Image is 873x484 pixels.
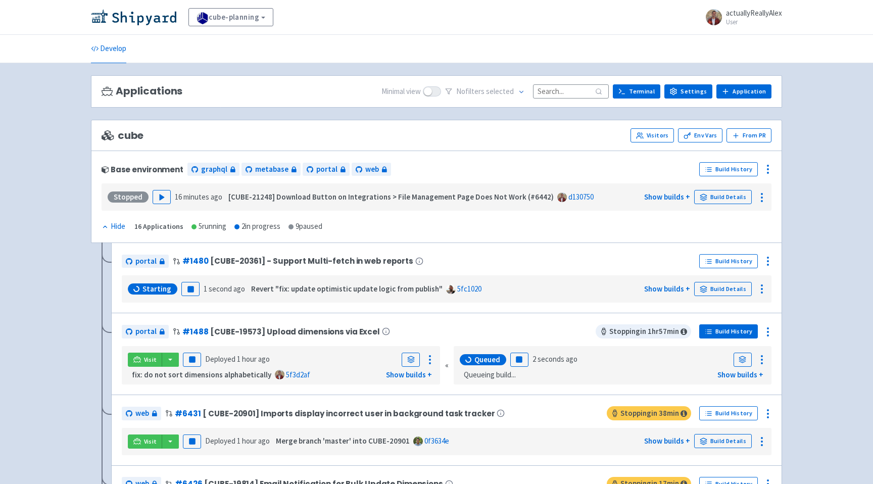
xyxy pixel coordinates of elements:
span: No filter s [456,86,514,98]
a: portal [122,325,169,338]
a: Build History [699,254,758,268]
a: Settings [664,84,712,99]
div: Base environment [102,165,183,174]
a: web [352,163,391,176]
span: Visit [144,356,157,364]
div: 9 paused [288,221,322,232]
a: graphql [187,163,239,176]
span: Starting [142,284,171,294]
div: « [445,346,449,385]
span: actuallyReallyAlex [726,8,782,18]
a: 5f3d2af [286,370,310,379]
a: #6431 [175,408,201,419]
img: Shipyard logo [91,9,176,25]
span: Stopping in 38 min [607,406,691,420]
span: Stopping in 1 hr 57 min [596,324,691,338]
span: portal [135,326,157,337]
strong: Merge branch 'master' into CUBE-20901 [276,436,410,446]
a: d130750 [568,192,594,202]
a: Show builds + [644,436,690,446]
a: 0f3634e [424,436,449,446]
input: Search... [533,84,609,98]
a: Show builds + [717,370,763,379]
a: Visit [128,434,162,449]
span: graphql [201,164,227,175]
a: Show builds + [644,192,690,202]
a: Develop [91,35,126,63]
a: Build History [699,162,758,176]
span: portal [316,164,337,175]
a: portal [303,163,350,176]
time: 2 seconds ago [532,354,577,364]
span: web [135,408,149,419]
span: Deployed [205,436,270,446]
span: Minimal view [381,86,421,98]
a: cube-planning [188,8,273,26]
span: cube [102,130,143,141]
div: 5 running [191,221,226,232]
button: Play [153,190,171,204]
span: [ CUBE-20901] Imports display incorrect user in background task tracker [203,409,495,418]
div: Hide [102,221,125,232]
button: Pause [510,353,528,367]
span: Queueing build... [464,369,516,381]
a: Show builds + [386,370,432,379]
span: selected [486,86,514,96]
time: 1 second ago [204,284,245,294]
a: Visit [128,353,162,367]
a: Build Details [694,434,752,448]
a: Build Details [694,190,752,204]
span: [CUBE-20361] - Support Multi-fetch in web reports [210,257,413,265]
a: Build History [699,324,758,338]
span: [CUBE-19573] Upload dimensions via Excel [210,327,380,336]
span: metabase [255,164,288,175]
a: #1480 [182,256,208,266]
strong: [CUBE-21248] Download Button on Integrations > File Management Page Does Not Work (#6442) [228,192,554,202]
button: Pause [183,434,201,449]
a: Build Details [694,282,752,296]
div: 16 Applications [134,221,183,232]
button: Pause [183,353,201,367]
span: Visit [144,438,157,446]
button: From PR [726,128,771,142]
a: Visitors [630,128,674,142]
small: User [726,19,782,25]
a: Build History [699,406,758,420]
a: Env Vars [678,128,722,142]
time: 1 hour ago [237,354,270,364]
a: actuallyReallyAlex User [700,9,782,25]
strong: fix: do not sort dimensions alphabetically [132,370,271,379]
div: Stopped [108,191,149,203]
span: portal [135,256,157,267]
span: Queued [474,355,500,365]
a: portal [122,255,169,268]
button: Hide [102,221,126,232]
time: 1 hour ago [237,436,270,446]
button: Pause [181,282,200,296]
a: Application [716,84,771,99]
a: Show builds + [644,284,690,294]
span: web [365,164,379,175]
time: 16 minutes ago [175,192,222,202]
a: 5fc1020 [457,284,481,294]
span: Deployed [205,354,270,364]
div: 2 in progress [234,221,280,232]
a: metabase [241,163,301,176]
h3: Applications [102,85,182,97]
a: web [122,407,161,420]
a: #1488 [182,326,208,337]
strong: Revert "fix: update optimistic update logic from publish" [251,284,443,294]
a: Terminal [613,84,660,99]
